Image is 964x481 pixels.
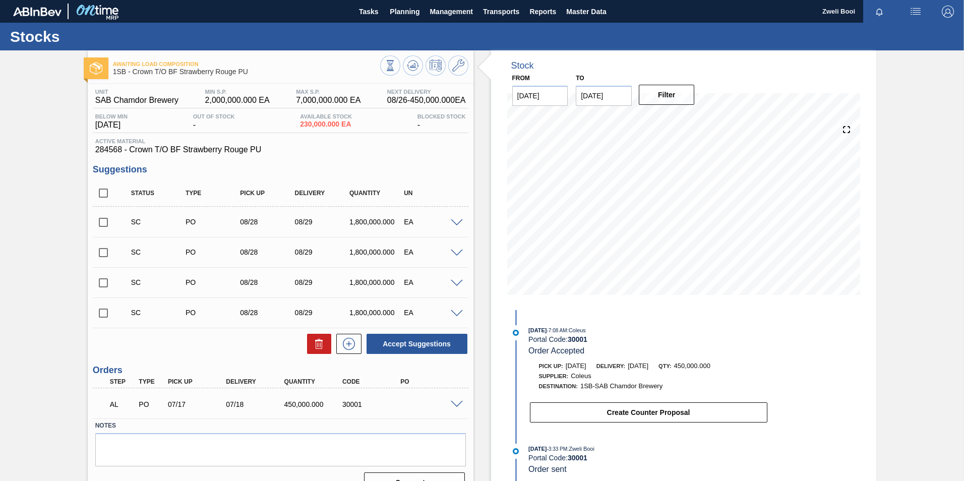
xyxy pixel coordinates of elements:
[426,55,446,76] button: Schedule Inventory
[357,6,380,18] span: Tasks
[347,218,408,226] div: 1,800,000.000
[205,89,270,95] span: MIN S.P.
[95,96,178,105] span: SAB Chamdor Brewery
[136,378,166,385] div: Type
[237,190,298,197] div: Pick up
[282,400,347,408] div: 450,000.000
[387,96,466,105] span: 08/26 - 450,000.000 EA
[628,362,648,370] span: [DATE]
[401,248,462,256] div: EA
[296,96,360,105] span: 7,000,000.000 EA
[193,113,235,119] span: Out Of Stock
[165,378,230,385] div: Pick up
[205,96,270,105] span: 2,000,000.000 EA
[528,327,547,333] span: [DATE]
[129,248,190,256] div: Suggestion Created
[136,400,166,408] div: Purchase order
[596,363,625,369] span: Delivery:
[417,113,466,119] span: Blocked Stock
[528,335,768,343] div: Portal Code:
[568,454,587,462] strong: 30001
[390,6,419,18] span: Planning
[237,248,298,256] div: 08/28/2025
[95,89,178,95] span: Unit
[401,278,462,286] div: EA
[165,400,230,408] div: 07/17/2025
[361,333,468,355] div: Accept Suggestions
[347,309,408,317] div: 1,800,000.000
[539,383,578,389] span: Destination:
[237,309,298,317] div: 08/28/2025
[674,362,710,370] span: 450,000.000
[347,248,408,256] div: 1,800,000.000
[93,164,468,175] h3: Suggestions
[95,113,128,119] span: Below Min
[183,278,244,286] div: Purchase order
[571,372,591,380] span: Coleus
[566,362,586,370] span: [DATE]
[300,113,352,119] span: Available Stock
[513,330,519,336] img: atual
[547,328,567,333] span: - 7:08 AM
[282,378,347,385] div: Quantity
[403,55,423,76] button: Update Chart
[528,465,567,473] span: Order sent
[863,5,895,19] button: Notifications
[191,113,237,130] div: -
[512,86,568,106] input: mm/dd/yyyy
[10,31,189,42] h1: Stocks
[511,61,534,71] div: Stock
[90,62,102,75] img: Ícone
[107,393,138,415] div: Awaiting Load Composition
[129,309,190,317] div: Suggestion Created
[292,218,353,226] div: 08/29/2025
[129,278,190,286] div: Suggestion Created
[347,278,408,286] div: 1,800,000.000
[93,365,468,376] h3: Orders
[347,190,408,197] div: Quantity
[95,121,128,130] span: [DATE]
[401,309,462,317] div: EA
[512,75,530,82] label: From
[237,218,298,226] div: 08/28/2025
[95,418,466,433] label: Notes
[223,400,288,408] div: 07/18/2025
[430,6,473,18] span: Management
[380,55,400,76] button: Stocks Overview
[401,190,462,197] div: UN
[530,402,767,423] button: Create Counter Proposal
[483,6,519,18] span: Transports
[576,75,584,82] label: to
[183,309,244,317] div: Purchase order
[302,334,331,354] div: Delete Suggestions
[113,61,380,67] span: Awaiting Load Composition
[942,6,954,18] img: Logout
[183,218,244,226] div: Purchase order
[547,446,568,452] span: - 3:33 PM
[292,190,353,197] div: Delivery
[639,85,695,105] button: Filter
[296,89,360,95] span: MAX S.P.
[292,309,353,317] div: 08/29/2025
[292,278,353,286] div: 08/29/2025
[183,190,244,197] div: Type
[367,334,467,354] button: Accept Suggestions
[448,55,468,76] button: Go to Master Data / General
[528,454,768,462] div: Portal Code:
[129,218,190,226] div: Suggestion Created
[576,86,632,106] input: mm/dd/yyyy
[95,145,466,154] span: 284568 - Crown T/O BF Strawberry Rouge PU
[539,363,563,369] span: Pick up:
[580,382,662,390] span: 1SB-SAB Chamdor Brewery
[340,378,405,385] div: Code
[223,378,288,385] div: Delivery
[237,278,298,286] div: 08/28/2025
[566,6,606,18] span: Master Data
[513,448,519,454] img: atual
[183,248,244,256] div: Purchase order
[387,89,466,95] span: Next Delivery
[113,68,380,76] span: 1SB - Crown T/O BF Strawberry Rouge PU
[568,335,587,343] strong: 30001
[415,113,468,130] div: -
[110,400,135,408] p: AL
